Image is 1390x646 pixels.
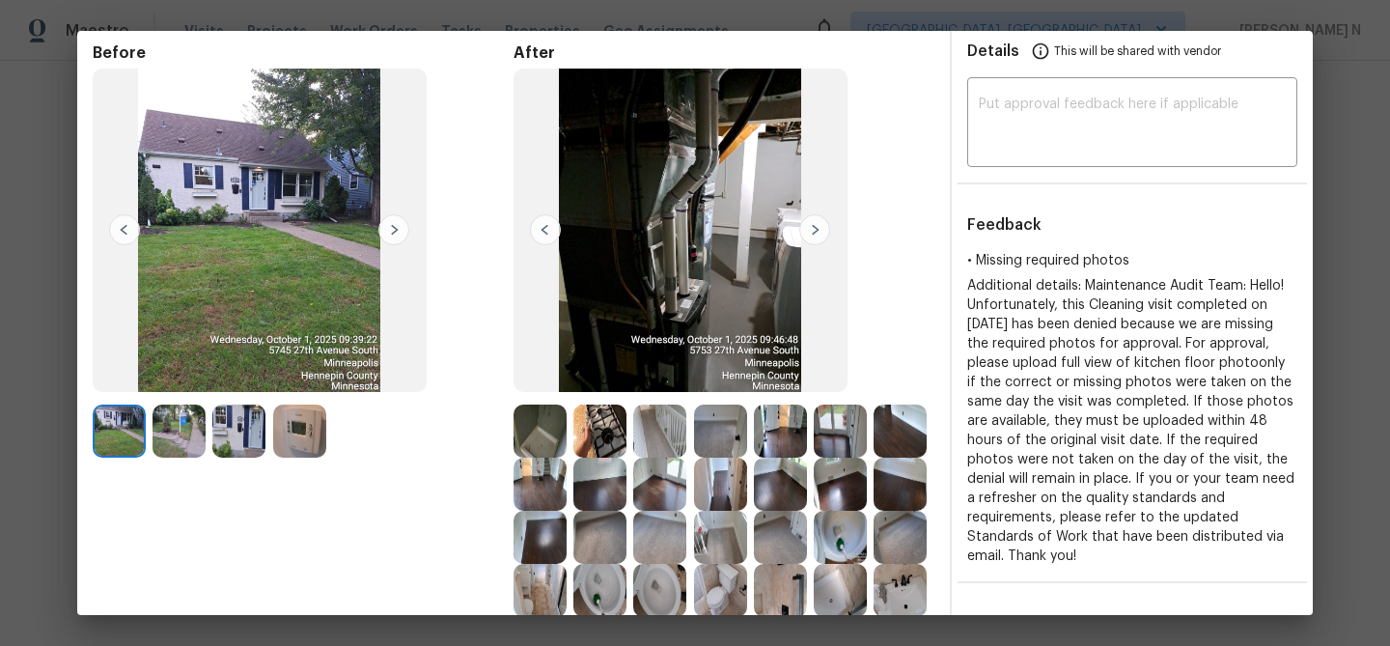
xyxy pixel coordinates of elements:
span: After [514,43,934,63]
span: Details [967,28,1019,74]
span: Additional details: Maintenance Audit Team: Hello! Unfortunately, this Cleaning visit completed o... [967,279,1294,563]
img: right-chevron-button-url [799,214,830,245]
img: left-chevron-button-url [109,214,140,245]
img: left-chevron-button-url [530,214,561,245]
span: This will be shared with vendor [1054,28,1221,74]
span: Before [93,43,514,63]
img: right-chevron-button-url [378,214,409,245]
span: Feedback [967,217,1042,233]
span: • Missing required photos [967,254,1129,267]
